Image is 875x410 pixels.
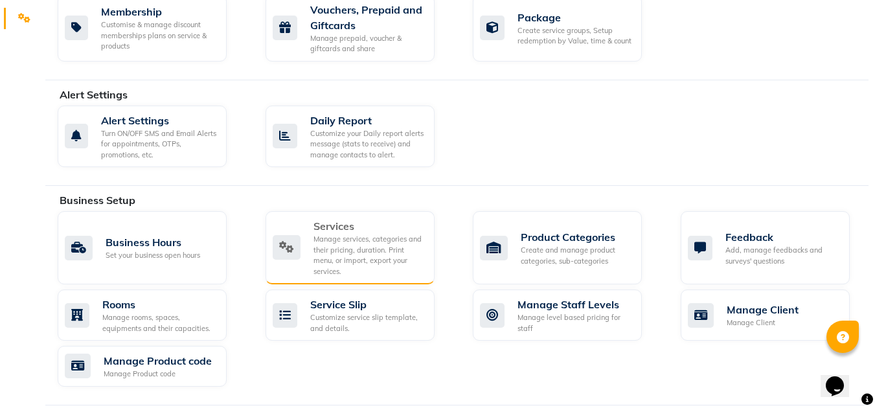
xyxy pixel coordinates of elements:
[266,106,454,168] a: Daily ReportCustomize your Daily report alerts message (stats to receive) and manage contacts to ...
[106,234,200,250] div: Business Hours
[473,211,661,284] a: Product CategoriesCreate and manage product categories, sub-categories
[521,229,631,245] div: Product Categories
[473,290,661,341] a: Manage Staff LevelsManage level based pricing for staff
[517,297,631,312] div: Manage Staff Levels
[517,312,631,334] div: Manage level based pricing for staff
[106,250,200,261] div: Set your business open hours
[517,25,631,47] div: Create service groups, Setup redemption by Value, time & count
[727,317,799,328] div: Manage Client
[310,2,424,33] div: Vouchers, Prepaid and Giftcards
[104,369,212,380] div: Manage Product code
[58,290,246,341] a: RoomsManage rooms, spaces, equipments and their capacities.
[58,346,246,387] a: Manage Product codeManage Product code
[102,312,216,334] div: Manage rooms, spaces, equipments and their capacities.
[266,211,454,284] a: ServicesManage services, categories and their pricing, duration. Print menu, or import, export yo...
[310,33,424,54] div: Manage prepaid, voucher & giftcards and share
[517,10,631,25] div: Package
[58,211,246,284] a: Business HoursSet your business open hours
[727,302,799,317] div: Manage Client
[313,234,424,277] div: Manage services, categories and their pricing, duration. Print menu, or import, export your servi...
[266,290,454,341] a: Service SlipCustomize service slip template, and details.
[681,290,869,341] a: Manage ClientManage Client
[101,4,216,19] div: Membership
[58,106,246,168] a: Alert SettingsTurn ON/OFF SMS and Email Alerts for appointments, OTPs, promotions, etc.
[310,312,424,334] div: Customize service slip template, and details.
[101,113,216,128] div: Alert Settings
[310,297,424,312] div: Service Slip
[821,358,862,397] iframe: chat widget
[104,353,212,369] div: Manage Product code
[101,128,216,161] div: Turn ON/OFF SMS and Email Alerts for appointments, OTPs, promotions, etc.
[725,245,839,266] div: Add, manage feedbacks and surveys' questions
[102,297,216,312] div: Rooms
[310,128,424,161] div: Customize your Daily report alerts message (stats to receive) and manage contacts to alert.
[725,229,839,245] div: Feedback
[101,19,216,52] div: Customise & manage discount memberships plans on service & products
[521,245,631,266] div: Create and manage product categories, sub-categories
[313,218,424,234] div: Services
[310,113,424,128] div: Daily Report
[681,211,869,284] a: FeedbackAdd, manage feedbacks and surveys' questions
